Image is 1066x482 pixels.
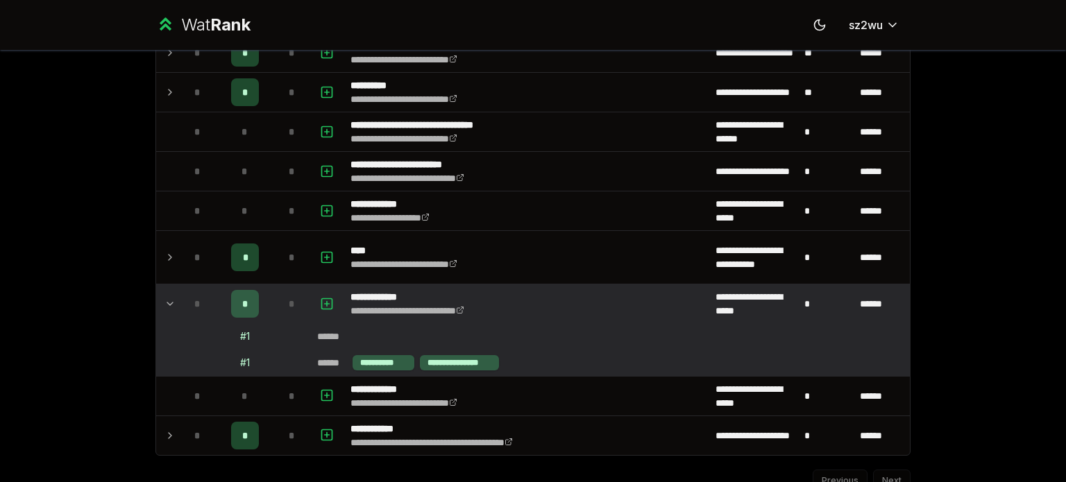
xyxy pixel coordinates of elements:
div: Wat [181,14,251,36]
div: # 1 [240,329,250,343]
button: sz2wu [838,12,911,37]
span: Rank [210,15,251,35]
div: # 1 [240,356,250,370]
a: WatRank [155,14,251,36]
span: sz2wu [849,17,883,33]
